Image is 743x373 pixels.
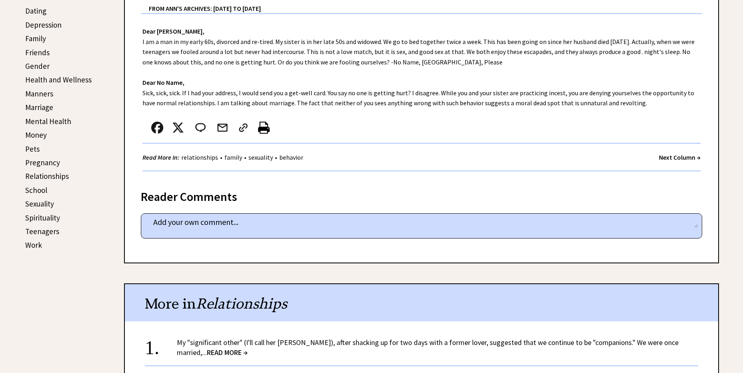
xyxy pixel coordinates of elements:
[222,153,244,161] a: family
[142,27,204,35] strong: Dear [PERSON_NAME],
[25,144,40,154] a: Pets
[207,348,248,357] span: READ MORE →
[25,20,62,30] a: Depression
[142,78,184,86] strong: Dear No Name,
[142,152,305,162] div: • • •
[246,153,275,161] a: sexuality
[177,338,679,357] a: My "significant other" (I'll call her [PERSON_NAME]), after shacking up for two days with a forme...
[216,122,228,134] img: mail.png
[25,130,47,140] a: Money
[125,14,718,179] div: I am a man in my early 60s, divorced and re-tired. My sister is in her late 50s and widowed. We g...
[25,116,71,126] a: Mental Health
[25,171,69,181] a: Relationships
[25,6,46,16] a: Dating
[141,188,702,201] div: Reader Comments
[179,153,220,161] a: relationships
[172,122,184,134] img: x_small.png
[25,199,54,209] a: Sexuality
[25,89,53,98] a: Manners
[258,122,270,134] img: printer%20icon.png
[151,122,163,134] img: facebook.png
[25,102,53,112] a: Marriage
[659,153,701,161] a: Next Column →
[25,240,42,250] a: Work
[25,185,47,195] a: School
[125,284,718,321] div: More in
[25,158,60,167] a: Pregnancy
[277,153,305,161] a: behavior
[25,75,92,84] a: Health and Wellness
[196,295,287,313] span: Relationships
[237,122,249,134] img: link_02.png
[25,227,59,236] a: Teenagers
[25,48,50,57] a: Friends
[194,122,207,134] img: message_round%202.png
[145,337,177,352] div: 1.
[25,213,60,223] a: Spirituality
[25,34,46,43] a: Family
[25,61,50,71] a: Gender
[142,153,179,161] strong: Read More In:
